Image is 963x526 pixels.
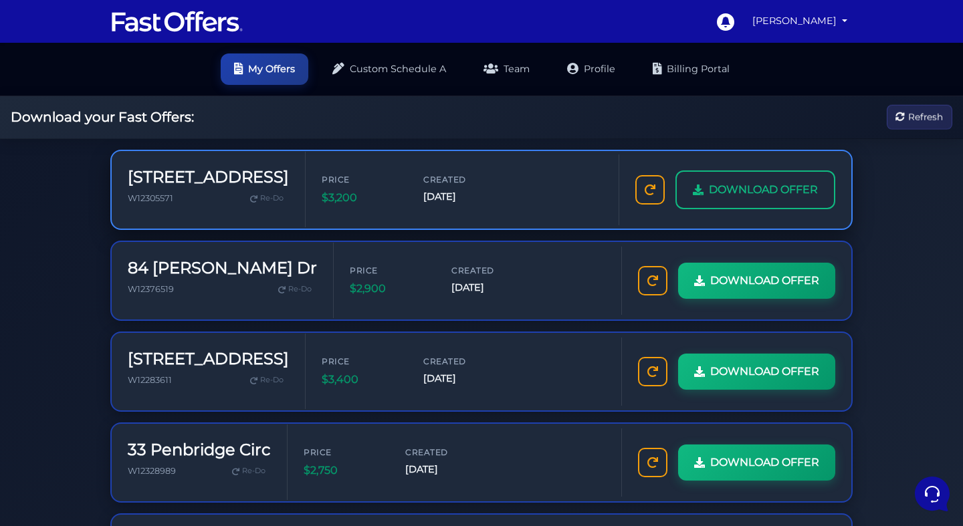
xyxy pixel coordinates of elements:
span: $3,400 [322,371,402,388]
a: Re-Do [245,372,289,389]
a: My Offers [221,53,308,85]
h3: [STREET_ADDRESS] [128,350,289,369]
button: Help [175,403,257,434]
span: Find an Answer [21,241,91,252]
span: [DATE] [423,189,504,205]
span: Created [423,355,504,368]
span: Created [423,173,504,186]
p: 6mo ago [213,148,246,160]
a: [PERSON_NAME] [747,8,853,34]
span: W12328989 [128,466,176,476]
a: Re-Do [245,190,289,207]
span: Price [304,446,384,458]
span: Aura [56,148,205,161]
p: Help [207,422,225,434]
span: [DATE] [405,462,486,477]
a: Re-Do [273,281,317,298]
h3: 84 [PERSON_NAME] Dr [128,259,317,278]
span: $2,900 [350,280,430,297]
a: Profile [554,53,629,85]
a: Custom Schedule A [319,53,459,85]
button: Messages [93,403,175,434]
h2: Download your Fast Offers: [11,109,194,125]
p: Home [40,422,63,434]
span: Re-Do [260,374,284,386]
span: Price [350,264,430,277]
a: DOWNLOAD OFFER [675,170,835,209]
span: W12376519 [128,284,174,294]
button: Home [11,403,93,434]
img: dark [21,149,48,176]
span: Price [322,173,402,186]
span: $3,200 [322,189,402,207]
a: See all [216,75,246,86]
span: Your Conversations [21,75,108,86]
span: $2,750 [304,462,384,479]
span: Aura [56,96,205,110]
iframe: Customerly Messenger Launcher [912,474,952,514]
p: You: i need it Rectified ASAP [56,112,205,126]
a: Team [470,53,543,85]
span: [DATE] [423,371,504,386]
span: Created [451,264,532,277]
h3: [STREET_ADDRESS] [128,168,289,187]
p: Messages [115,422,153,434]
a: Re-Do [227,463,271,480]
img: dark [21,98,48,124]
h2: Hello [PERSON_NAME] 👋 [11,11,225,53]
button: Refresh [887,105,952,130]
a: DOWNLOAD OFFER [678,444,835,481]
button: Start a Conversation [21,188,246,215]
span: W12305571 [128,193,173,203]
a: AuraYou:i need it Rectified ASAP6mo ago [16,91,251,131]
h3: 33 Penbridge Circ [128,440,271,460]
span: Price [322,355,402,368]
a: DOWNLOAD OFFER [678,263,835,299]
span: W12283611 [128,375,172,385]
span: Re-Do [260,192,284,205]
span: [DATE] [451,280,532,295]
span: Re-Do [242,465,265,477]
span: DOWNLOAD OFFER [709,181,818,199]
span: Refresh [908,110,943,124]
span: Re-Do [288,283,312,295]
a: DOWNLOAD OFFER [678,354,835,390]
span: DOWNLOAD OFFER [710,272,819,289]
span: DOWNLOAD OFFER [710,363,819,380]
a: AuraYou:Hi was this resolved6mo ago [16,142,251,182]
a: Billing Portal [639,53,743,85]
span: Start a Conversation [96,196,187,207]
a: Open Help Center [167,241,246,252]
span: Created [405,446,486,458]
input: Search for an Article... [30,270,219,283]
p: You: Hi was this resolved [56,164,205,177]
span: DOWNLOAD OFFER [710,454,819,471]
p: 6mo ago [213,96,246,108]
